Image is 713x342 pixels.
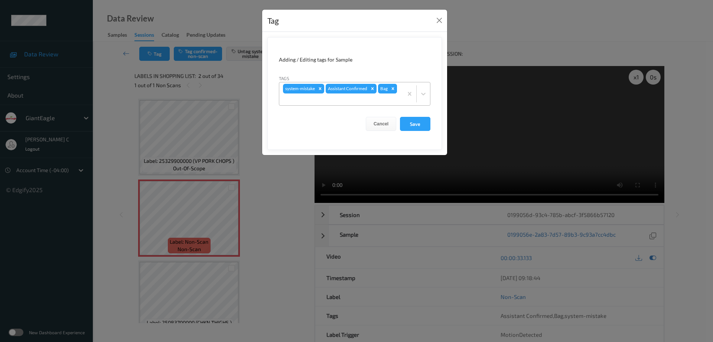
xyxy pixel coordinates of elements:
[279,56,430,63] div: Adding / Editing tags for Sample
[279,75,289,82] label: Tags
[400,117,430,131] button: Save
[368,84,377,93] div: Remove Assistant Confirmed
[434,15,445,26] button: Close
[316,84,324,93] div: Remove system-mistake
[366,117,396,131] button: Cancel
[267,15,279,27] div: Tag
[389,84,397,93] div: Remove Bag
[283,84,316,93] div: system-mistake
[326,84,368,93] div: Assistant Confirmed
[378,84,389,93] div: Bag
